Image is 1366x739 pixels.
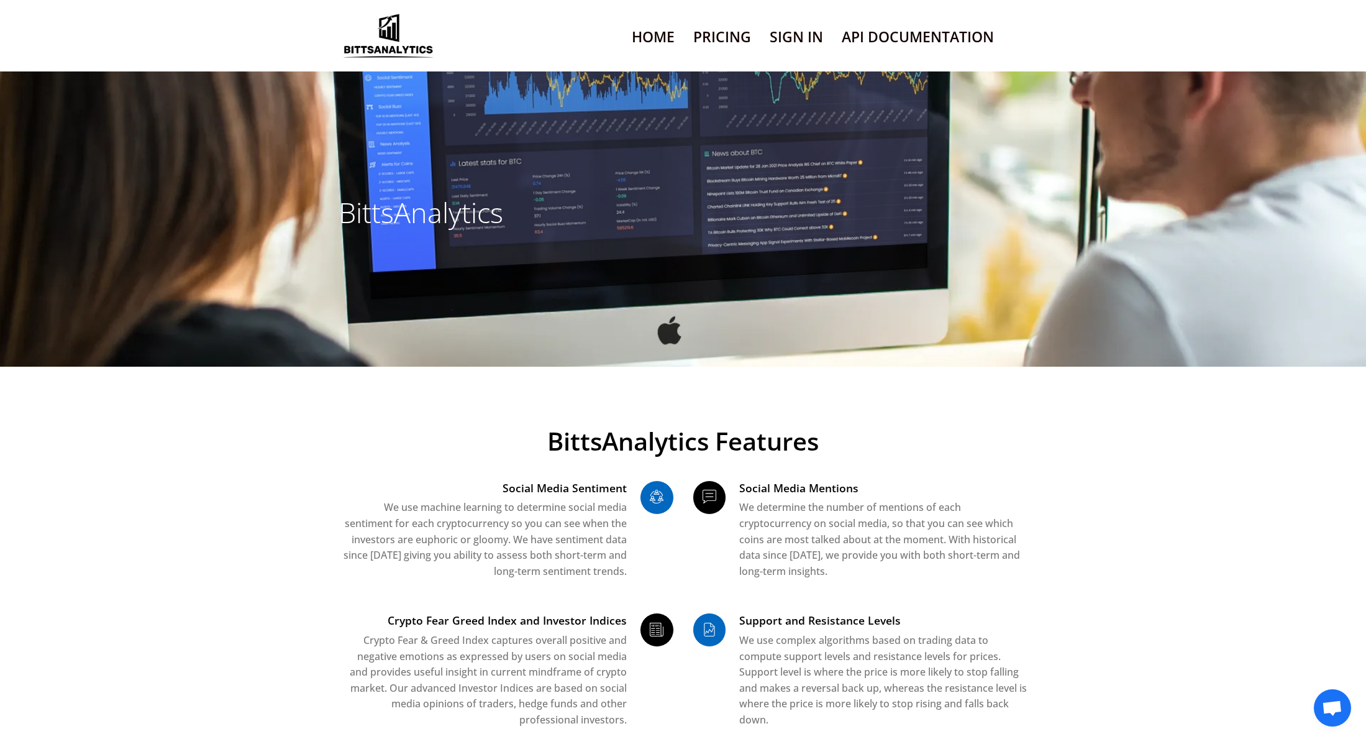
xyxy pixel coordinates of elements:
span: BittsAnalytics Features [339,429,1028,454]
a: Home [632,21,675,53]
a: Otvorený chat [1314,689,1351,727]
h3: Social Media Sentiment [339,480,627,496]
p: We use complex algorithms based on trading data to compute support levels and resistance levels f... [739,633,1027,728]
p: Crypto Fear & Greed Index captures overall positive and negative emotions as expressed by users o... [339,633,627,728]
h3: Social Media Mentions [739,480,1027,496]
a: API Documentation [842,21,994,53]
a: Sign In [770,21,823,53]
a: Pricing [693,21,751,53]
h3: Crypto Fear Greed Index and Investor Indices [339,613,627,628]
h3: Support and Resistance Levels [739,613,1027,628]
p: We determine the number of mentions of each cryptocurrency on social media, so that you can see w... [739,500,1027,579]
p: We use machine learning to determine social media sentiment for each cryptocurrency so you can se... [339,500,627,579]
h3: BittsAnalytics [339,196,674,229]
